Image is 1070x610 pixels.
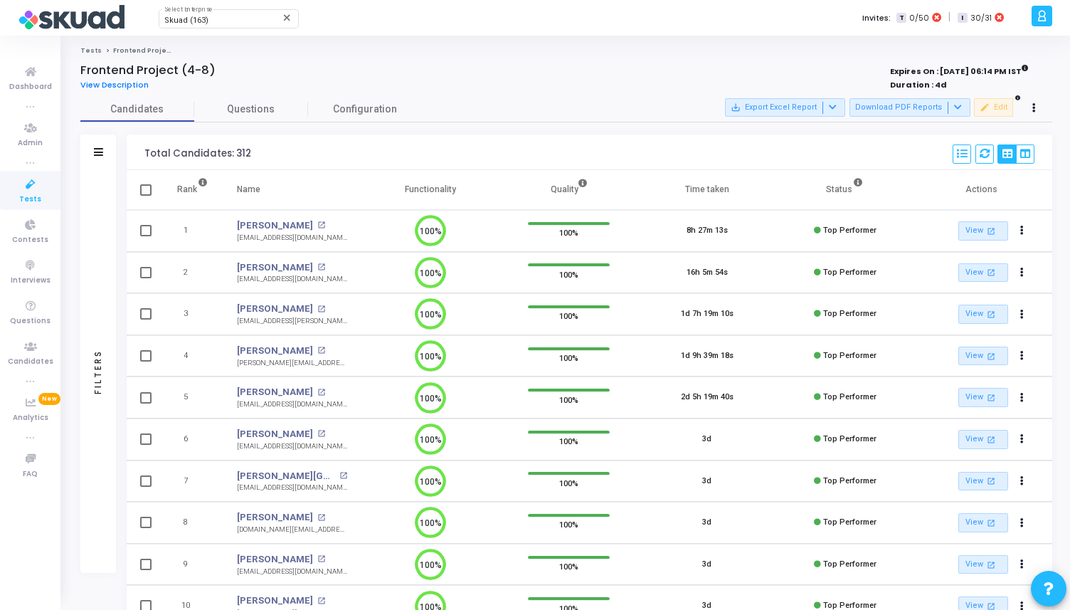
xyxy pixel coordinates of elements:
div: [EMAIL_ADDRESS][DOMAIN_NAME] [237,233,347,243]
img: logo [18,4,125,32]
div: [EMAIL_ADDRESS][PERSON_NAME][DOMAIN_NAME] [237,316,347,327]
th: Status [776,170,914,210]
span: Admin [18,137,43,149]
mat-icon: save_alt [731,102,741,112]
a: View [958,472,1008,491]
div: 3d [702,475,711,488]
div: 1d 7h 19m 10s [681,308,733,320]
a: Tests [80,46,102,55]
span: Candidates [8,356,53,368]
mat-icon: open_in_new [317,221,325,229]
span: Dashboard [9,81,52,93]
span: New [38,393,60,405]
button: Actions [1012,263,1032,283]
mat-icon: open_in_new [985,350,997,362]
mat-icon: open_in_new [985,517,997,529]
span: I [958,13,967,23]
div: 3d [702,517,711,529]
span: 0/50 [909,12,929,24]
td: 6 [162,419,223,461]
span: Contests [12,234,48,246]
div: 16h 5m 54s [687,267,728,279]
a: [PERSON_NAME] [237,219,313,233]
span: 100% [559,267,578,281]
td: 9 [162,544,223,586]
td: 3 [162,293,223,335]
mat-icon: open_in_new [317,263,325,271]
div: Total Candidates: 312 [144,148,251,159]
a: View Description [80,80,159,90]
a: View [958,388,1008,407]
span: Top Performer [823,476,876,485]
a: View [958,430,1008,449]
nav: breadcrumb [80,46,1052,56]
mat-icon: open_in_new [985,433,997,446]
mat-icon: open_in_new [317,430,325,438]
span: Questions [194,102,308,117]
div: [EMAIL_ADDRESS][DOMAIN_NAME] [237,483,347,493]
th: Rank [162,170,223,210]
a: View [958,513,1008,532]
span: 100% [559,475,578,490]
a: [PERSON_NAME] [237,302,313,316]
div: Name [237,182,260,197]
a: [PERSON_NAME][GEOGRAPHIC_DATA] [237,469,336,483]
span: Analytics [13,412,48,424]
button: Edit [974,98,1013,117]
span: Candidates [80,102,194,117]
mat-icon: open_in_new [985,225,997,237]
span: Skuad (163) [164,16,208,25]
button: Actions [1012,513,1032,533]
mat-icon: open_in_new [985,391,997,404]
button: Actions [1012,471,1032,491]
a: [PERSON_NAME] [237,552,313,567]
span: 100% [559,559,578,574]
mat-icon: open_in_new [317,347,325,354]
div: [EMAIL_ADDRESS][DOMAIN_NAME] [237,567,347,577]
a: [PERSON_NAME] [237,344,313,358]
div: [PERSON_NAME][EMAIL_ADDRESS][DOMAIN_NAME] [237,358,347,369]
div: Filters [92,293,105,450]
button: Export Excel Report [725,98,845,117]
td: 4 [162,335,223,377]
span: T [896,13,906,23]
td: 8 [162,502,223,544]
button: Actions [1012,388,1032,408]
a: [PERSON_NAME] [237,427,313,441]
span: Interviews [11,275,51,287]
button: Download PDF Reports [849,98,970,117]
div: [EMAIL_ADDRESS][DOMAIN_NAME] [237,441,347,452]
label: Invites: [862,12,891,24]
th: Quality [499,170,637,210]
span: Top Performer [823,226,876,235]
span: Top Performer [823,309,876,318]
a: [PERSON_NAME] [237,594,313,608]
mat-icon: open_in_new [985,475,997,487]
th: Actions [914,170,1052,210]
h4: Frontend Project (4-8) [80,63,216,78]
span: 100% [559,392,578,406]
mat-icon: open_in_new [317,555,325,563]
a: View [958,221,1008,241]
span: 30/31 [970,12,992,24]
span: Frontend Project (4-8) [113,46,194,55]
mat-icon: open_in_new [985,559,997,571]
div: 2d 5h 19m 40s [681,391,733,404]
span: Tests [19,194,41,206]
td: 1 [162,210,223,252]
mat-icon: open_in_new [339,472,347,480]
mat-icon: open_in_new [317,389,325,396]
span: 100% [559,517,578,532]
span: Top Performer [823,351,876,360]
div: 3d [702,559,711,571]
a: View [958,263,1008,283]
div: View Options [997,144,1034,164]
span: 100% [559,309,578,323]
mat-icon: open_in_new [317,597,325,605]
mat-icon: Clear [282,12,293,23]
a: [PERSON_NAME] [237,385,313,399]
span: Top Performer [823,517,876,527]
mat-icon: open_in_new [317,514,325,522]
mat-icon: open_in_new [985,308,997,320]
